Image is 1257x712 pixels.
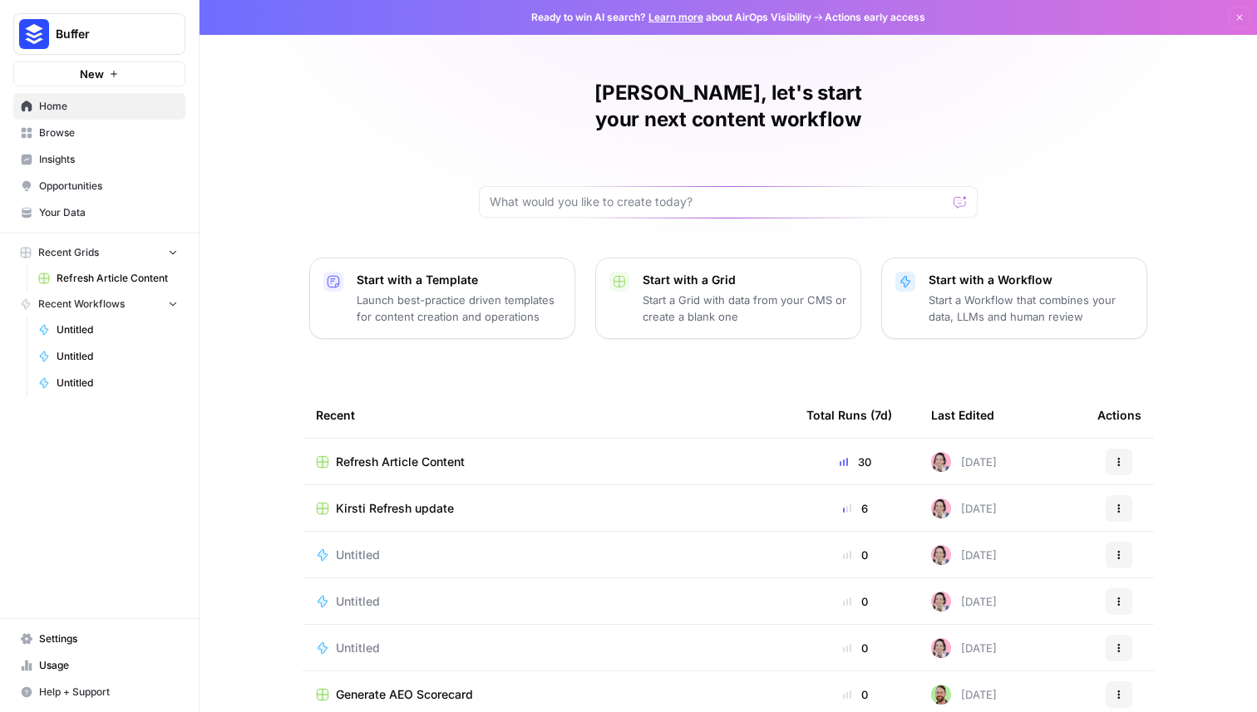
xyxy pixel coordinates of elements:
span: Home [39,99,178,114]
p: Start with a Workflow [929,272,1133,288]
span: Refresh Article Content [336,454,465,470]
div: [DATE] [931,452,997,472]
input: What would you like to create today? [490,194,947,210]
img: 7qegyrliwuqjl22pzvdeloi1adlp [931,545,951,565]
p: Launch best-practice driven templates for content creation and operations [357,292,561,325]
div: 0 [806,593,905,610]
span: Refresh Article Content [57,271,178,286]
div: Actions [1097,392,1141,438]
span: Untitled [57,349,178,364]
div: 0 [806,547,905,563]
img: 7qegyrliwuqjl22pzvdeloi1adlp [931,498,951,518]
span: Recent Grids [38,245,99,260]
button: Start with a GridStart a Grid with data from your CMS or create a blank one [595,258,861,339]
a: Untitled [316,547,780,563]
img: h0tmkl8gkwk0b1sam96cuweejb2d [931,685,951,705]
span: Help + Support [39,685,178,700]
a: Untitled [31,343,185,370]
img: Buffer Logo [19,19,49,49]
span: Untitled [336,547,380,563]
button: Recent Workflows [13,292,185,317]
span: Untitled [336,640,380,656]
span: Untitled [336,593,380,610]
img: 7qegyrliwuqjl22pzvdeloi1adlp [931,592,951,611]
p: Start with a Grid [643,272,847,288]
p: Start with a Template [357,272,561,288]
div: [DATE] [931,638,997,658]
p: Start a Workflow that combines your data, LLMs and human review [929,292,1133,325]
a: Refresh Article Content [316,454,780,470]
button: Start with a WorkflowStart a Workflow that combines your data, LLMs and human review [881,258,1147,339]
a: Untitled [31,317,185,343]
a: Browse [13,120,185,146]
button: Start with a TemplateLaunch best-practice driven templates for content creation and operations [309,258,575,339]
a: Insights [13,146,185,173]
p: Start a Grid with data from your CMS or create a blank one [643,292,847,325]
span: Recent Workflows [38,297,125,312]
div: [DATE] [931,685,997,705]
span: Generate AEO Scorecard [336,686,473,703]
h1: [PERSON_NAME], let's start your next content workflow [479,80,978,133]
a: Your Data [13,199,185,226]
span: Insights [39,152,178,167]
a: Untitled [316,593,780,610]
a: Home [13,93,185,120]
a: Opportunities [13,173,185,199]
div: Recent [316,392,780,438]
a: Usage [13,652,185,679]
div: Last Edited [931,392,994,438]
span: Browse [39,125,178,140]
a: Untitled [316,640,780,656]
button: Recent Grids [13,240,185,265]
a: Refresh Article Content [31,265,185,292]
div: Total Runs (7d) [806,392,892,438]
span: Untitled [57,322,178,337]
div: 6 [806,500,905,517]
span: Settings [39,631,178,646]
div: 0 [806,640,905,656]
button: Workspace: Buffer [13,13,185,55]
img: 7qegyrliwuqjl22pzvdeloi1adlp [931,452,951,472]
span: Your Data [39,205,178,220]
div: 0 [806,686,905,703]
a: Settings [13,626,185,652]
div: [DATE] [931,545,997,565]
a: Kirsti Refresh update [316,500,780,517]
span: Opportunities [39,179,178,194]
a: Generate AEO Scorecard [316,686,780,703]
span: Actions early access [825,10,925,25]
div: [DATE] [931,498,997,518]
a: Untitled [31,370,185,396]
span: Usage [39,658,178,673]
span: Buffer [56,26,156,42]
span: Kirsti Refresh update [336,500,454,517]
span: Ready to win AI search? about AirOps Visibility [531,10,811,25]
div: [DATE] [931,592,997,611]
span: New [80,66,104,82]
button: New [13,61,185,86]
a: Learn more [648,11,703,23]
div: 30 [806,454,905,470]
button: Help + Support [13,679,185,705]
span: Untitled [57,376,178,390]
img: 7qegyrliwuqjl22pzvdeloi1adlp [931,638,951,658]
